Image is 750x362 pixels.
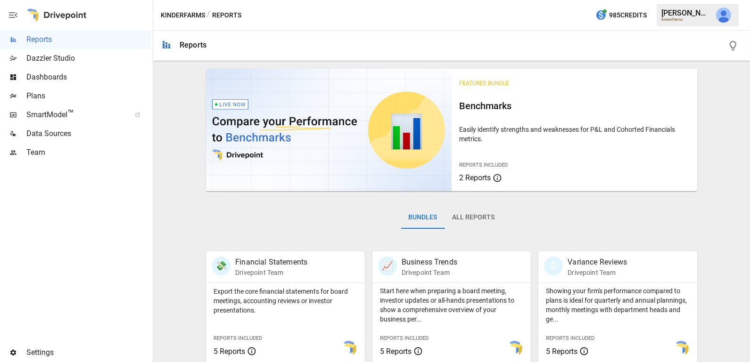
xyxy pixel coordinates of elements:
[341,341,356,356] img: smart model
[459,173,491,182] span: 2 Reports
[380,347,412,356] span: 5 Reports
[235,268,307,277] p: Drivepoint Team
[674,341,689,356] img: smart model
[214,287,357,315] p: Export the core financial statements for board meetings, accounting reviews or investor presentat...
[716,8,731,23] img: Julie Wilton
[710,2,737,28] button: Julie Wilton
[180,40,206,49] div: Reports
[544,257,563,275] div: 🗓
[459,80,509,87] span: Featured Bundle
[161,9,205,21] button: KinderFarms
[459,125,690,144] p: Easily identify strengths and weaknesses for P&L and Cohorted Financials metrics.
[661,17,710,22] div: KinderFarms
[661,8,710,17] div: [PERSON_NAME]
[26,34,151,45] span: Reports
[235,257,307,268] p: Financial Statements
[459,162,508,168] span: Reports Included
[214,347,245,356] span: 5 Reports
[568,268,627,277] p: Drivepoint Team
[206,69,452,191] img: video thumbnail
[67,108,74,120] span: ™
[26,53,151,64] span: Dazzler Studio
[568,257,627,268] p: Variance Reviews
[609,9,647,21] span: 985 Credits
[402,257,457,268] p: Business Trends
[592,7,651,24] button: 985Credits
[401,206,445,229] button: Bundles
[546,286,690,324] p: Showing your firm's performance compared to plans is ideal for quarterly and annual plannings, mo...
[26,147,151,158] span: Team
[546,347,577,356] span: 5 Reports
[26,90,151,102] span: Plans
[459,98,690,113] h6: Benchmarks
[402,268,457,277] p: Drivepoint Team
[26,72,151,83] span: Dashboards
[380,286,524,324] p: Start here when preparing a board meeting, investor updates or all-hands presentations to show a ...
[380,335,429,341] span: Reports Included
[26,347,151,358] span: Settings
[445,206,503,229] button: All Reports
[212,257,231,275] div: 💸
[26,128,151,139] span: Data Sources
[26,109,124,121] span: SmartModel
[378,257,397,275] div: 📈
[214,335,262,341] span: Reports Included
[546,335,594,341] span: Reports Included
[207,9,210,21] div: /
[507,341,522,356] img: smart model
